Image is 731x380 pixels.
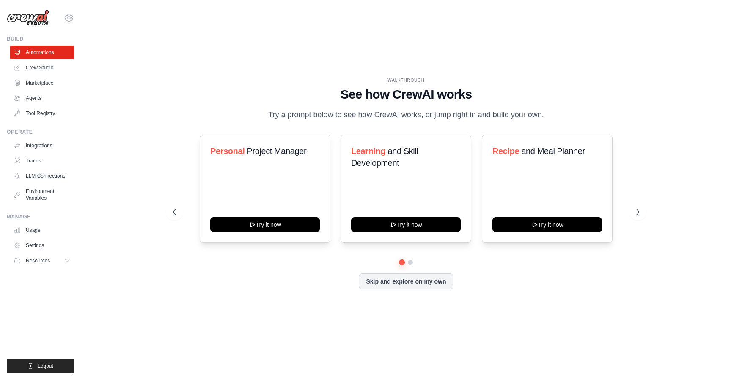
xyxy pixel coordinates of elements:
[38,363,53,369] span: Logout
[10,239,74,252] a: Settings
[359,273,453,289] button: Skip and explore on my own
[10,61,74,74] a: Crew Studio
[10,107,74,120] a: Tool Registry
[7,36,74,42] div: Build
[26,257,50,264] span: Resources
[10,46,74,59] a: Automations
[173,77,640,83] div: WALKTHROUGH
[521,146,585,156] span: and Meal Planner
[7,10,49,26] img: Logo
[492,217,602,232] button: Try it now
[7,213,74,220] div: Manage
[10,254,74,267] button: Resources
[264,109,548,121] p: Try a prompt below to see how CrewAI works, or jump right in and build your own.
[7,129,74,135] div: Operate
[10,139,74,152] a: Integrations
[351,217,461,232] button: Try it now
[10,154,74,168] a: Traces
[10,184,74,205] a: Environment Variables
[492,146,519,156] span: Recipe
[173,87,640,102] h1: See how CrewAI works
[10,223,74,237] a: Usage
[351,146,385,156] span: Learning
[210,146,245,156] span: Personal
[247,146,306,156] span: Project Manager
[10,91,74,105] a: Agents
[7,359,74,373] button: Logout
[10,76,74,90] a: Marketplace
[210,217,320,232] button: Try it now
[10,169,74,183] a: LLM Connections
